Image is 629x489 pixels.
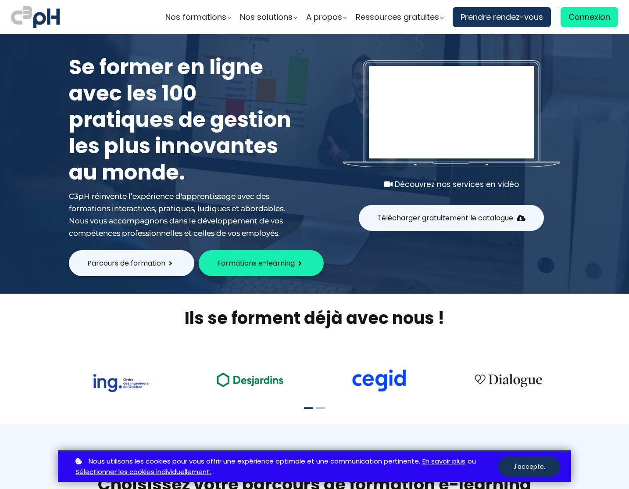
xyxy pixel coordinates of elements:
img: 4cbfeea6ce3138713587aabb8dcf64fe.png [469,368,548,392]
h1: Se former en ligne avec les 100 pratiques de gestion les plus innovantes au monde. [69,54,297,186]
img: cdf238afa6e766054af0b3fe9d0794df.png [351,369,407,392]
span: Nos formations [165,11,226,24]
a: Sélectionner les cookies individuellement. [75,467,211,478]
h2: Ils se forment déjà avec nous ! [58,307,571,329]
a: Connexion [561,7,618,27]
button: Parcours de formation [69,250,194,276]
img: ea49a208ccc4d6e7deb170dc1c457f3b.png [211,367,289,392]
span: A propos [306,11,342,24]
button: Formations e-learning [199,250,324,276]
span: Nos solutions [240,11,293,24]
span: Ressources gratuites [356,11,439,24]
button: J'accepte. [498,457,560,477]
a: Prendre rendez-vous [453,7,551,27]
span: Formations e-learning [217,258,295,269]
span: Prendre rendez-vous [461,11,543,24]
span: Connexion [568,11,610,24]
a: En savoir plus [422,456,465,467]
img: 73f878ca33ad2a469052bbe3fa4fd140.png [93,374,149,392]
div: C3pH réinvente l’expérience d'apprentissage avec des formations interactives, pratiques, ludiques... [69,190,297,239]
span: Télécharger gratuitement le catalogue [377,212,513,223]
button: Télécharger gratuitement le catalogue [359,205,544,231]
span: Nous utilisons les cookies pour vous offrir une expérience optimale et une communication pertinente. [89,456,420,467]
span: Parcours de formation [87,258,165,269]
img: logo C3PH [11,4,60,30]
div: Découvrez nos services en vidéo [343,178,560,191]
p: ou . [73,456,498,478]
